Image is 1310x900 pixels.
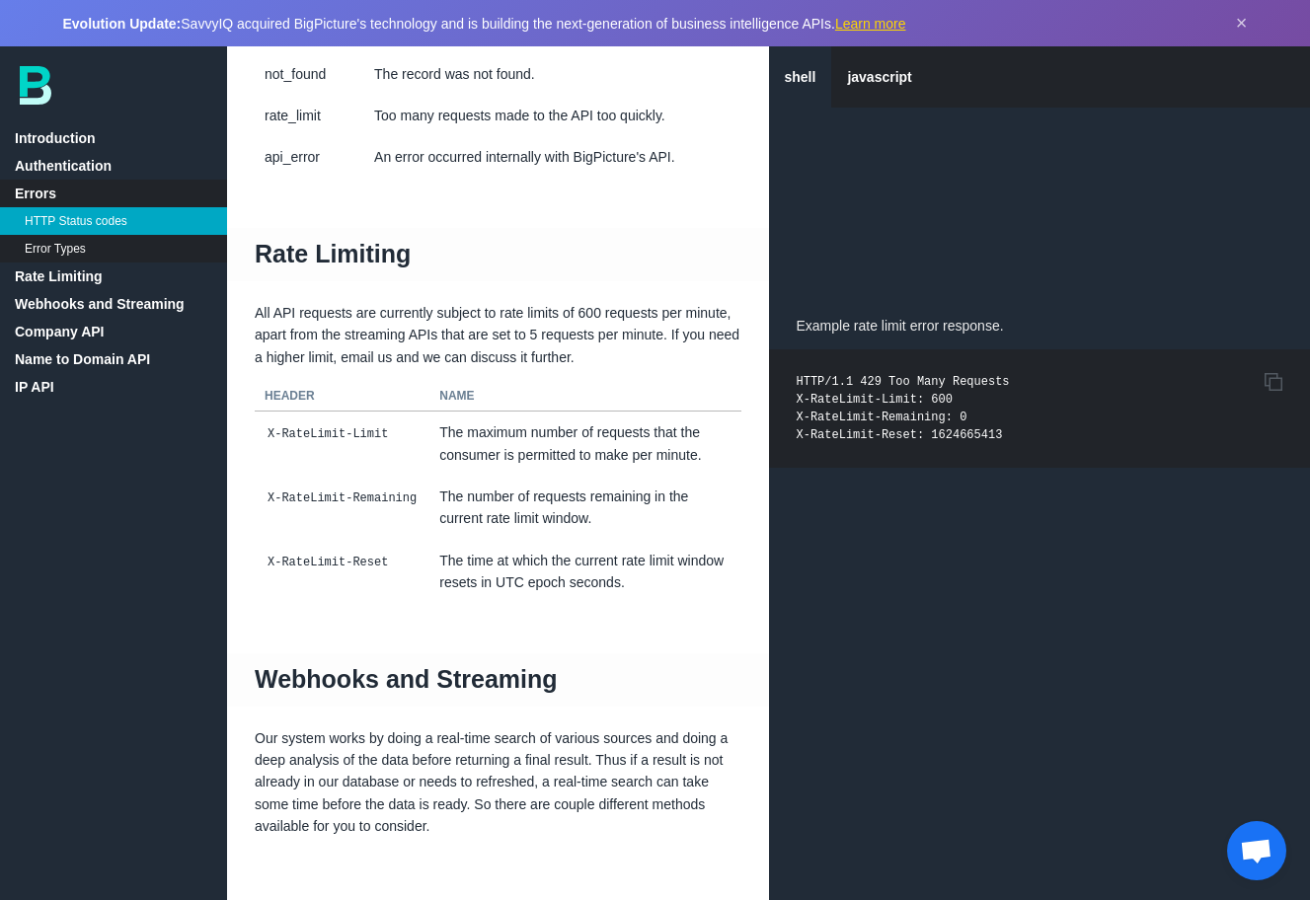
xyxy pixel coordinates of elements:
p: Our system works by doing a real-time search of various sources and doing a deep analysis of the ... [227,727,769,838]
a: Learn more [835,16,906,32]
td: The record was not found. [364,53,740,95]
td: not_found [255,53,364,95]
code: HTTP/1.1 429 Too Many Requests X-RateLimit-Limit: 600 X-RateLimit-Remaining: 0 X-RateLimit-Reset:... [797,375,1010,442]
strong: Evolution Update: [63,16,182,32]
code: X-RateLimit-Limit [265,424,391,444]
td: Too many requests made to the API too quickly. [364,95,740,136]
code: X-RateLimit-Remaining [265,488,420,508]
code: X-RateLimit-Reset [265,553,391,572]
td: The number of requests remaining in the current rate limit window. [429,476,740,540]
a: javascript [831,46,927,108]
span: SavvyIQ acquired BigPicture's technology and is building the next-generation of business intellig... [63,16,906,32]
h1: Rate Limiting [227,228,769,281]
th: Header [255,382,429,412]
div: Open chat [1227,821,1286,880]
td: rate_limit [255,95,364,136]
a: shell [769,46,832,108]
td: The time at which the current rate limit window resets in UTC epoch seconds. [429,540,740,604]
img: bp-logo-B-teal.svg [20,66,51,105]
h1: Webhooks and Streaming [227,653,769,707]
td: api_error [255,136,364,178]
td: The maximum number of requests that the consumer is permitted to make per minute. [429,412,740,476]
p: All API requests are currently subject to rate limits of 600 requests per minute, apart from the ... [227,302,769,368]
button: Dismiss announcement [1236,12,1248,35]
th: Name [429,382,740,412]
td: An error occurred internally with BigPicture's API. [364,136,740,178]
